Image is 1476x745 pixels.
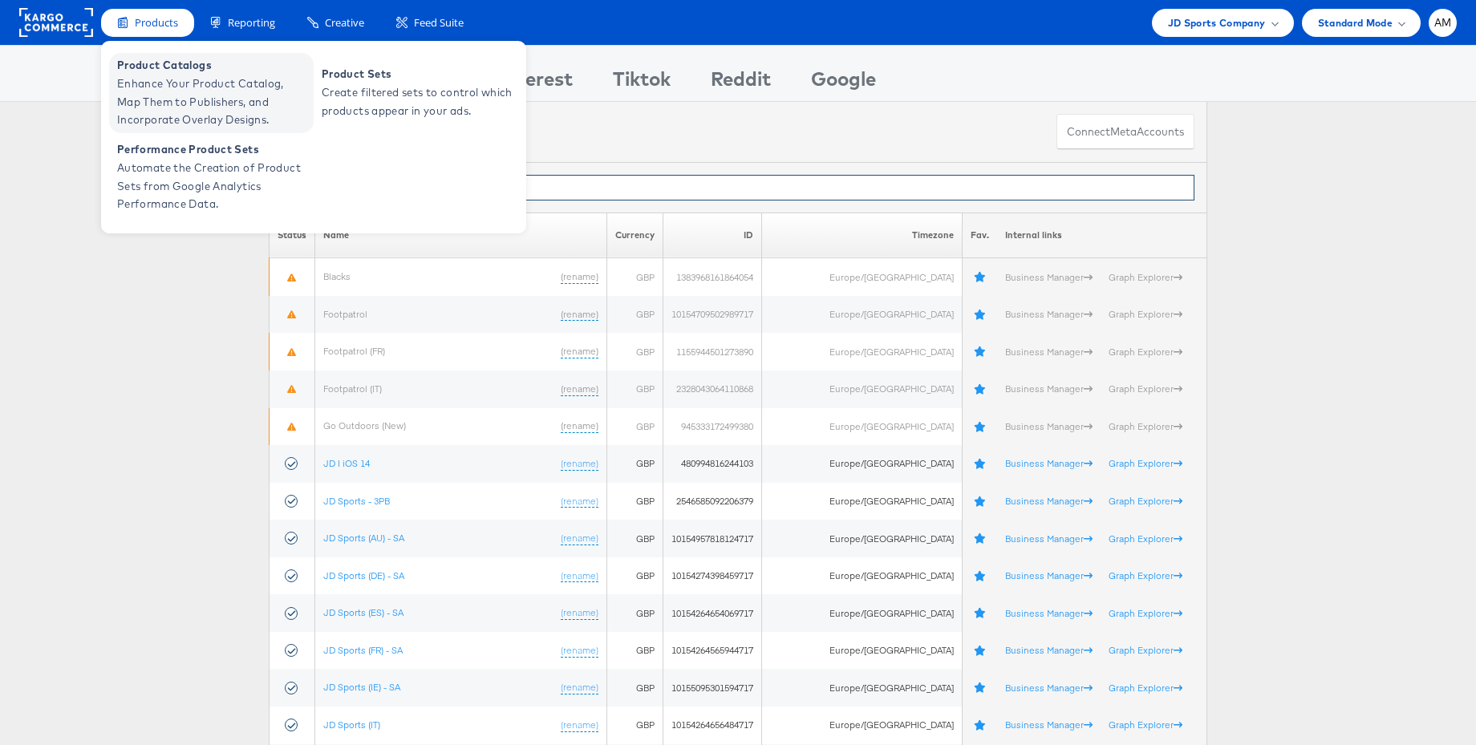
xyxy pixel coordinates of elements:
[1168,14,1266,31] span: JD Sports Company
[561,606,598,620] a: (rename)
[663,483,762,520] td: 2546585092206379
[1109,420,1182,432] a: Graph Explorer
[663,296,762,334] td: 10154709502989717
[322,65,514,83] span: Product Sets
[762,333,962,370] td: Europe/[GEOGRAPHIC_DATA]
[561,419,598,433] a: (rename)
[607,445,663,483] td: GBP
[762,258,962,296] td: Europe/[GEOGRAPHIC_DATA]
[663,333,762,370] td: 1155944501273890
[613,65,671,101] div: Tiktok
[561,270,598,284] a: (rename)
[323,308,367,320] a: Footpatrol
[561,532,598,545] a: (rename)
[1005,682,1093,694] a: Business Manager
[1110,124,1137,140] span: meta
[270,213,315,258] th: Status
[117,159,310,213] span: Automate the Creation of Product Sets from Google Analytics Performance Data.
[607,520,663,557] td: GBP
[117,75,310,129] span: Enhance Your Product Catalog, Map Them to Publishers, and Incorporate Overlay Designs.
[323,569,404,581] a: JD Sports (DE) - SA
[607,632,663,670] td: GBP
[561,345,598,358] a: (rename)
[1109,607,1182,619] a: Graph Explorer
[1005,607,1093,619] a: Business Manager
[109,137,314,217] a: Performance Product Sets Automate the Creation of Product Sets from Google Analytics Performance ...
[323,719,380,731] a: JD Sports (IT)
[561,457,598,471] a: (rename)
[1005,532,1093,545] a: Business Manager
[1005,420,1093,432] a: Business Manager
[1109,346,1182,358] a: Graph Explorer
[663,408,762,446] td: 945333172499380
[762,669,962,707] td: Europe/[GEOGRAPHIC_DATA]
[135,15,178,30] span: Products
[323,270,351,282] a: Blacks
[561,383,598,396] a: (rename)
[1005,271,1093,283] a: Business Manager
[1005,495,1093,507] a: Business Manager
[561,495,598,508] a: (rename)
[663,520,762,557] td: 10154957818124717
[228,15,275,30] span: Reporting
[117,140,310,159] span: Performance Product Sets
[607,707,663,744] td: GBP
[663,213,762,258] th: ID
[1005,569,1093,581] a: Business Manager
[488,65,573,101] div: Pinterest
[663,632,762,670] td: 10154264565944717
[663,594,762,632] td: 10154264654069717
[1109,719,1182,731] a: Graph Explorer
[1109,682,1182,694] a: Graph Explorer
[1109,569,1182,581] a: Graph Explorer
[1005,308,1093,320] a: Business Manager
[1318,14,1393,31] span: Standard Mode
[314,53,518,133] a: Product Sets Create filtered sets to control which products appear in your ads.
[811,65,876,101] div: Google
[1005,719,1093,731] a: Business Manager
[663,370,762,408] td: 2328043064110868
[663,557,762,595] td: 10154274398459717
[323,457,370,469] a: JD | iOS 14
[1434,18,1452,28] span: AM
[387,175,1194,200] input: Filter
[607,483,663,520] td: GBP
[607,296,663,334] td: GBP
[762,632,962,670] td: Europe/[GEOGRAPHIC_DATA]
[762,707,962,744] td: Europe/[GEOGRAPHIC_DATA]
[762,296,962,334] td: Europe/[GEOGRAPHIC_DATA]
[663,707,762,744] td: 10154264656484717
[1056,114,1194,150] button: ConnectmetaAccounts
[323,383,382,395] a: Footpatrol (IT)
[762,557,962,595] td: Europe/[GEOGRAPHIC_DATA]
[315,213,607,258] th: Name
[607,333,663,370] td: GBP
[607,370,663,408] td: GBP
[323,681,400,693] a: JD Sports (IE) - SA
[323,419,406,431] a: Go Outdoors (New)
[762,445,962,483] td: Europe/[GEOGRAPHIC_DATA]
[762,594,962,632] td: Europe/[GEOGRAPHIC_DATA]
[561,569,598,583] a: (rename)
[663,669,762,707] td: 10155095301594717
[561,681,598,694] a: (rename)
[762,213,962,258] th: Timezone
[663,445,762,483] td: 480994816244103
[322,83,514,120] span: Create filtered sets to control which products appear in your ads.
[663,258,762,296] td: 1383968161864054
[323,644,403,656] a: JD Sports (FR) - SA
[1005,457,1093,469] a: Business Manager
[323,345,385,357] a: Footpatrol (FR)
[1109,457,1182,469] a: Graph Explorer
[762,520,962,557] td: Europe/[GEOGRAPHIC_DATA]
[607,557,663,595] td: GBP
[414,15,464,30] span: Feed Suite
[561,308,598,322] a: (rename)
[1005,644,1093,656] a: Business Manager
[323,495,390,507] a: JD Sports - 3PB
[711,65,771,101] div: Reddit
[762,483,962,520] td: Europe/[GEOGRAPHIC_DATA]
[607,594,663,632] td: GBP
[325,15,364,30] span: Creative
[561,644,598,658] a: (rename)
